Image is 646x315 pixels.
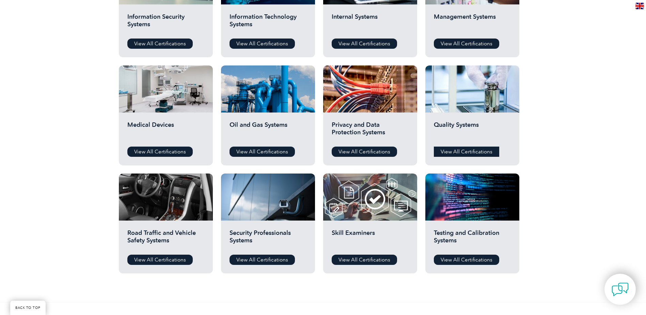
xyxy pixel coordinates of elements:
[434,121,511,141] h2: Quality Systems
[434,147,499,157] a: View All Certifications
[127,13,204,33] h2: Information Security Systems
[434,255,499,265] a: View All Certifications
[230,147,295,157] a: View All Certifications
[127,255,193,265] a: View All Certifications
[635,3,644,9] img: en
[332,39,397,49] a: View All Certifications
[434,229,511,250] h2: Testing and Calibration Systems
[332,229,409,250] h2: Skill Examiners
[230,255,295,265] a: View All Certifications
[127,121,204,141] h2: Medical Devices
[332,13,409,33] h2: Internal Systems
[332,121,409,141] h2: Privacy and Data Protection Systems
[127,39,193,49] a: View All Certifications
[127,147,193,157] a: View All Certifications
[230,39,295,49] a: View All Certifications
[230,13,306,33] h2: Information Technology Systems
[434,39,499,49] a: View All Certifications
[10,301,46,315] a: BACK TO TOP
[230,229,306,250] h2: Security Professionals Systems
[127,229,204,250] h2: Road Traffic and Vehicle Safety Systems
[230,121,306,141] h2: Oil and Gas Systems
[434,13,511,33] h2: Management Systems
[332,147,397,157] a: View All Certifications
[612,281,629,298] img: contact-chat.png
[332,255,397,265] a: View All Certifications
